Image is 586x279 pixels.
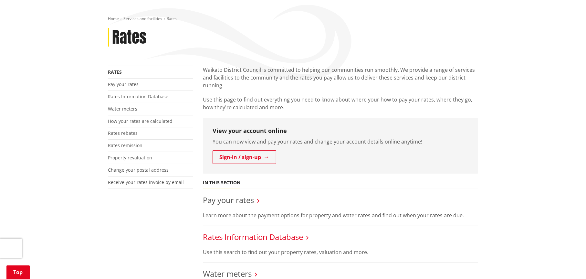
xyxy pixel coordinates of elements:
p: Use this page to find out everything you need to know about where your how to pay your rates, whe... [203,96,478,111]
h5: In this section [203,180,240,186]
a: How your rates are calculated [108,118,173,124]
a: Pay your rates [203,195,254,205]
a: Home [108,16,119,21]
a: Water meters [108,106,137,112]
a: Pay your rates [108,81,139,87]
nav: breadcrumb [108,16,478,22]
p: Use this search to find out your property rates, valuation and more. [203,248,478,256]
a: Top [6,265,30,279]
iframe: Messenger Launcher [556,252,580,275]
p: You can now view and pay your rates and change your account details online anytime! [213,138,468,145]
a: Rates rebates [108,130,138,136]
a: Rates [108,69,122,75]
a: Sign-in / sign-up [213,150,276,164]
a: Services and facilities [123,16,162,21]
p: Waikato District Council is committed to helping our communities run smoothly. We provide a range... [203,66,478,89]
a: Water meters [203,268,252,279]
h3: View your account online [213,127,468,134]
h1: Rates [112,28,147,47]
p: Learn more about the payment options for property and water rates and find out when your rates ar... [203,211,478,219]
a: Rates Information Database [108,93,168,100]
a: Change your postal address [108,167,169,173]
a: Rates remission [108,142,142,148]
span: Rates [167,16,177,21]
a: Receive your rates invoice by email [108,179,184,185]
a: Property revaluation [108,155,152,161]
a: Rates Information Database [203,231,303,242]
